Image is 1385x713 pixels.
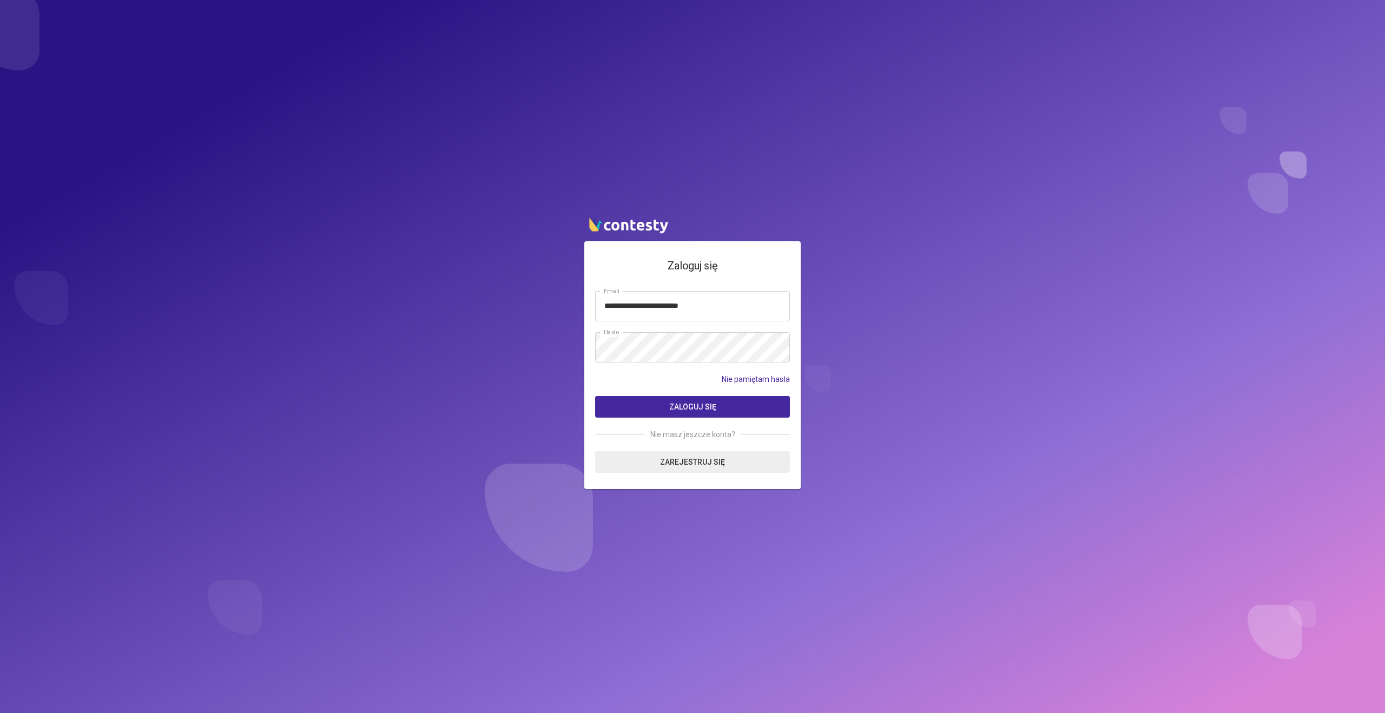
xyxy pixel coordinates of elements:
h4: Zaloguj się [595,258,790,274]
span: Zaloguj się [669,402,716,411]
a: Nie pamiętam hasła [722,373,790,385]
img: contesty logo [584,213,671,236]
span: Nie masz jeszcze konta? [645,428,741,440]
button: Zaloguj się [595,396,790,418]
a: Zarejestruj się [595,451,790,473]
